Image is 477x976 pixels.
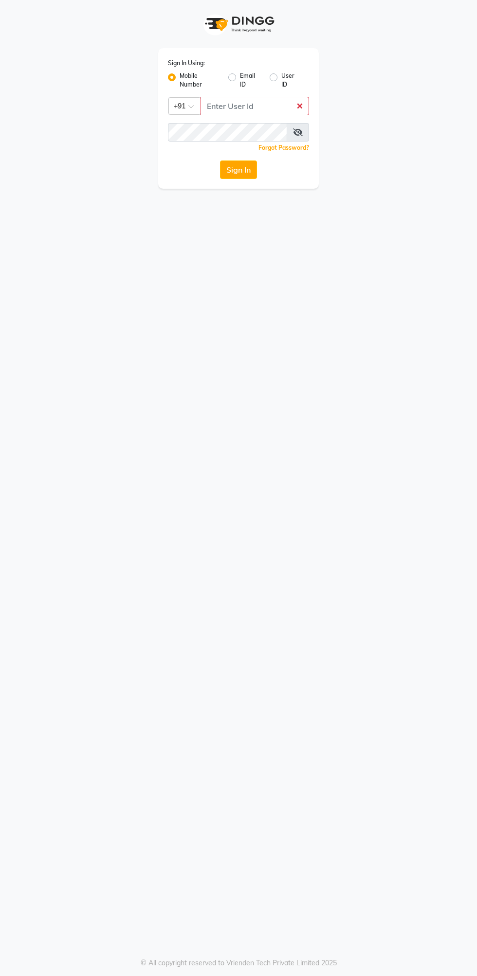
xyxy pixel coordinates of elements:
label: Email ID [240,71,262,89]
label: Sign In Using: [168,59,205,68]
label: User ID [281,71,301,89]
button: Sign In [220,160,257,179]
input: Username [201,97,309,115]
a: Forgot Password? [258,144,309,151]
img: logo1.svg [200,10,277,38]
label: Mobile Number [180,71,220,89]
input: Username [168,123,287,142]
